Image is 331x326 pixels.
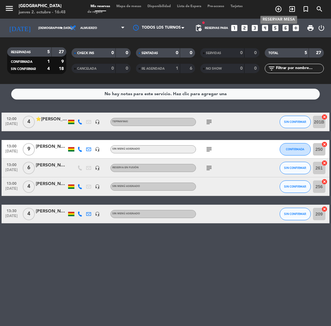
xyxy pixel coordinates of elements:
button: SIN CONFIRMAR [280,180,311,193]
div: No hay notas para este servicio. Haz clic para agregar una [105,91,227,98]
span: Mapa de mesas [113,5,144,8]
span: 4 [23,208,35,220]
i: subject [205,164,213,172]
span: SIN CONFIRMAR [11,68,36,71]
i: headset_mic [95,165,100,170]
div: LOG OUT [317,19,326,37]
span: 4 [23,180,35,193]
span: SENTADAS [142,52,158,55]
strong: 4 [47,67,50,71]
i: [DATE] [5,21,35,34]
span: 13:30 [4,207,19,214]
span: RE AGENDADA [142,67,165,70]
i: arrow_drop_down [58,24,65,32]
span: pending_actions [195,24,202,32]
i: filter_list [268,65,275,72]
i: looks_two [240,24,249,32]
strong: 0 [254,51,258,55]
i: looks_6 [282,24,290,32]
i: cancel [321,179,328,185]
i: looks_5 [271,24,279,32]
i: headset_mic [95,119,100,124]
i: add_circle_outline [275,5,282,13]
span: SIN CONFIRMAR [284,185,306,188]
i: menu [5,4,14,13]
div: [PERSON_NAME] [36,180,67,188]
button: SIN CONFIRMAR [280,116,311,128]
span: Mis reservas [87,5,113,8]
i: search [316,5,323,13]
strong: 27 [316,51,322,55]
span: [DATE] [4,149,19,156]
span: Sin menú asignado [112,185,140,188]
strong: 9 [61,59,65,64]
div: RESERVAR MESA [260,16,297,24]
i: cancel [321,206,328,212]
div: ⭐[PERSON_NAME] [36,116,67,123]
span: Sin menú asignado [112,212,140,215]
i: headset_mic [95,212,100,217]
span: Teppanyaki [112,120,128,123]
i: looks_4 [261,24,269,32]
strong: 0 [176,51,178,55]
strong: 27 [59,50,65,54]
i: headset_mic [95,184,100,189]
strong: 0 [111,66,114,71]
span: CHECK INS [77,52,94,55]
span: SIN CONFIRMAR [284,166,306,170]
i: cancel [321,114,328,120]
span: Lista de Espera [174,5,204,8]
strong: 5 [47,50,50,54]
strong: 0 [126,66,129,71]
span: 9 [23,143,35,156]
span: Pre-acceso [204,5,227,8]
span: [DATE] [4,187,19,194]
button: CONFIRMADA [280,143,311,156]
span: Reserva en Fusión [112,166,139,169]
i: headset_mic [95,147,100,152]
i: cancel [321,160,328,166]
button: SIN CONFIRMAR [280,162,311,174]
input: Filtrar por nombre... [275,65,324,72]
div: [PERSON_NAME] [36,208,67,215]
span: CONFIRMADA [286,147,304,151]
div: [PERSON_NAME] [36,162,67,169]
i: add_box [292,24,300,32]
span: Reservas para [205,26,228,30]
span: 6 [23,162,35,174]
span: [DATE] [4,122,19,129]
strong: 5 [305,51,307,55]
strong: 0 [240,51,243,55]
button: menu [5,4,14,15]
span: TOTAL [268,52,278,55]
span: Almuerzo [80,26,97,30]
i: subject [205,146,213,153]
strong: 6 [190,66,193,71]
strong: 0 [111,51,114,55]
span: 13:00 [4,179,19,187]
button: SIN CONFIRMAR [280,208,311,220]
strong: 0 [240,66,243,71]
span: fiber_manual_record [202,21,205,25]
span: CONFIRMADA [11,60,32,63]
span: RESERVADAS [11,51,31,54]
span: SIN CONFIRMAR [284,212,306,216]
div: jueves 2. octubre - 16:48 [19,9,66,16]
span: print [307,24,314,32]
span: 13:00 [4,142,19,149]
i: turned_in_not [302,5,310,13]
span: 4 [23,116,35,128]
i: subject [205,118,213,126]
div: [PERSON_NAME] [36,143,67,150]
span: Sin menú asignado [112,148,140,150]
i: looks_one [230,24,238,32]
span: CANCELADA [77,67,96,70]
strong: 0 [254,66,258,71]
span: 13:00 [4,161,19,168]
span: Disponibilidad [144,5,174,8]
i: exit_to_app [288,5,296,13]
span: 12:00 [4,115,19,122]
span: [DATE] [4,168,19,175]
strong: 18 [59,67,65,71]
strong: 0 [190,51,193,55]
